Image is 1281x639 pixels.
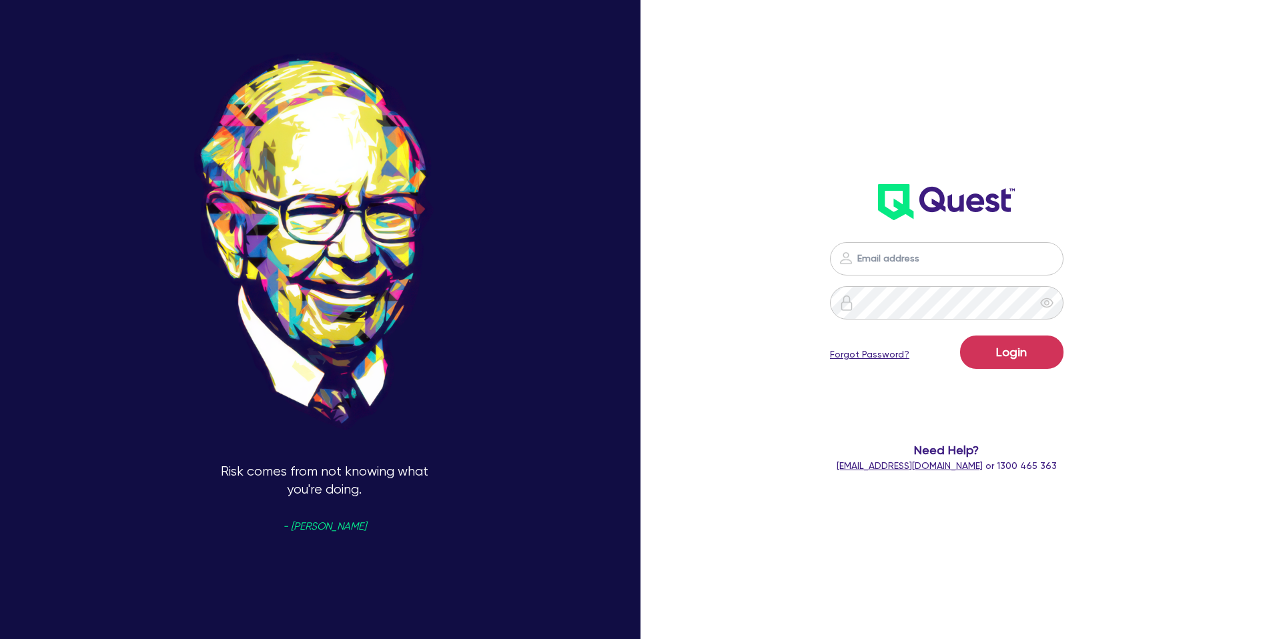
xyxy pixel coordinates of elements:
a: [EMAIL_ADDRESS][DOMAIN_NAME] [837,460,983,471]
img: wH2k97JdezQIQAAAABJRU5ErkJggg== [878,184,1015,220]
button: Login [960,336,1063,369]
a: Forgot Password? [830,348,909,362]
span: or 1300 465 363 [837,460,1057,471]
span: eye [1040,296,1053,309]
span: Need Help? [775,441,1118,459]
img: icon-password [839,295,855,311]
img: icon-password [838,250,854,266]
span: - [PERSON_NAME] [283,522,366,532]
input: Email address [830,242,1063,275]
